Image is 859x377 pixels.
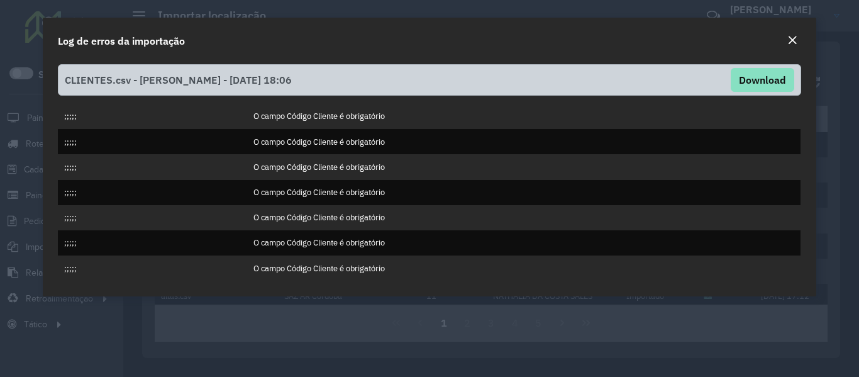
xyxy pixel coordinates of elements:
[247,129,801,154] td: O campo Código Cliente é obrigatório
[58,154,247,179] td: ;;;;;
[247,256,801,281] td: O campo Código Cliente é obrigatório
[58,129,247,154] td: ;;;;;
[247,230,801,256] td: O campo Código Cliente é obrigatório
[247,154,801,179] td: O campo Código Cliente é obrigatório
[58,33,185,48] h4: Log de erros da importação
[58,205,247,230] td: ;;;;;
[58,180,247,205] td: ;;;;;
[65,68,292,92] span: CLIENTES.csv - [PERSON_NAME] - [DATE] 18:06
[787,35,797,45] em: Fechar
[247,205,801,230] td: O campo Código Cliente é obrigatório
[247,104,801,129] td: O campo Código Cliente é obrigatório
[247,180,801,205] td: O campo Código Cliente é obrigatório
[731,68,794,92] button: Download
[58,104,247,129] td: ;;;;;
[58,230,247,256] td: ;;;;;
[784,33,801,49] button: Close
[58,256,247,281] td: ;;;;;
